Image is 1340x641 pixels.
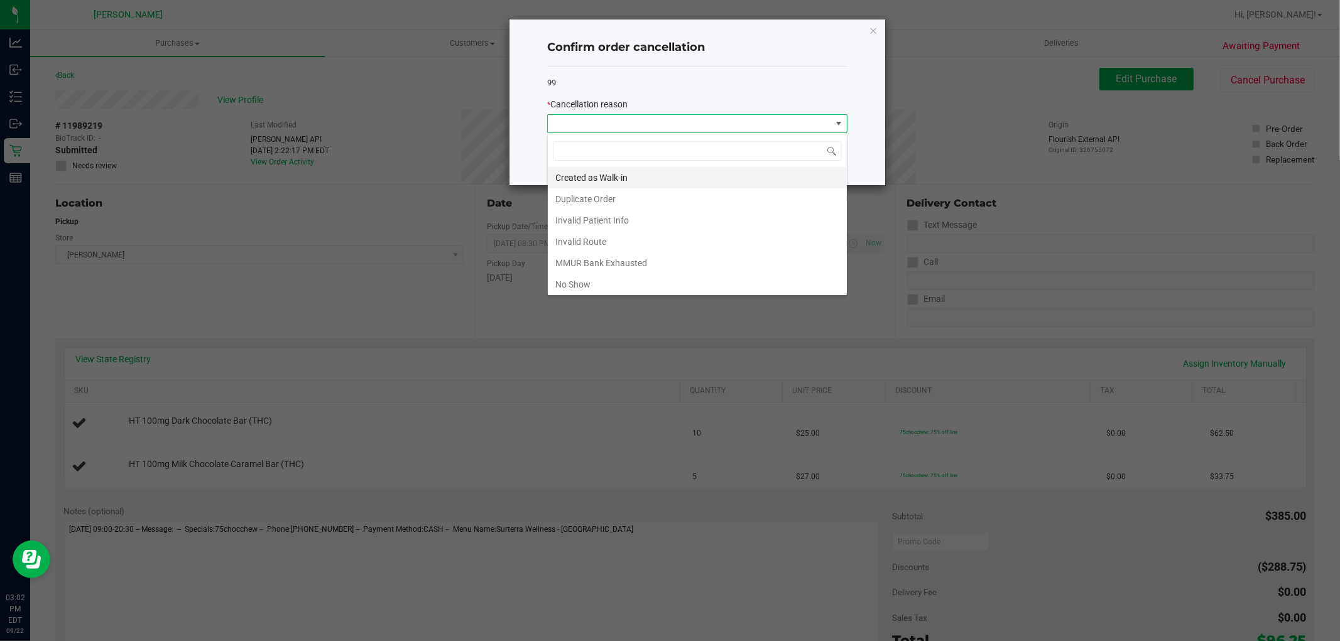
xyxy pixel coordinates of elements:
li: Duplicate Order [548,188,847,210]
iframe: Resource center [13,541,50,578]
button: Close [869,23,878,38]
li: MMUR Bank Exhausted [548,252,847,274]
span: 99 [547,78,556,87]
li: Created as Walk-in [548,167,847,188]
li: Invalid Route [548,231,847,252]
li: Invalid Patient Info [548,210,847,231]
h4: Confirm order cancellation [547,40,847,56]
span: Cancellation reason [550,99,628,109]
li: No Show [548,274,847,295]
